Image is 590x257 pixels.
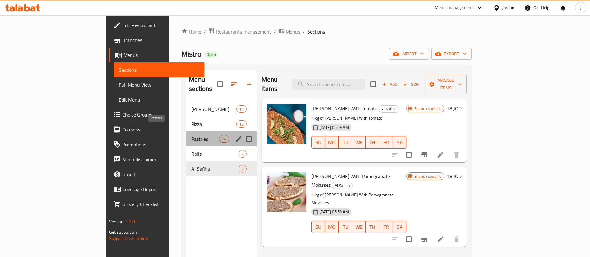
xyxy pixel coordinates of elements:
[119,81,200,89] span: Full Menu View
[447,104,462,113] h6: 18 JOD
[332,182,353,189] div: Al Safiha
[239,151,246,157] span: 2
[236,105,246,113] div: items
[325,221,339,233] button: MO
[122,126,200,133] span: Coupons
[242,77,257,92] button: Add section
[125,218,135,226] span: 1.0.0
[109,137,205,152] a: Promotions
[186,161,256,176] div: Al Safiha2
[186,131,256,146] div: Pastries14edit
[303,28,305,35] li: /
[292,79,365,90] input: search
[412,106,444,112] span: Branch specific
[580,4,581,11] span: J
[400,80,425,89] span: Sort items
[314,138,323,147] span: SU
[109,122,205,137] a: Coupons
[352,221,366,233] button: WE
[109,33,205,48] a: Branches
[219,136,229,142] span: 14
[417,232,432,247] button: Branch-specific-item
[109,167,205,182] a: Upsell
[114,77,205,92] a: Full Menu View
[382,223,391,232] span: FR
[122,186,200,193] span: Coverage Report
[191,135,219,143] span: Pastries
[355,223,363,232] span: WE
[402,80,422,89] button: Sort
[317,209,351,215] span: [DATE] 05:59 AM
[191,165,239,172] span: Al Safiha
[109,228,138,236] span: Get support on:
[447,172,462,181] h6: 18 JOD
[311,104,377,113] span: [PERSON_NAME] With Tomato
[123,51,200,59] span: Menus
[341,138,350,147] span: TU
[389,48,429,60] button: import
[267,104,306,144] img: Shami Safiha With Tomato
[449,232,464,247] button: delete
[239,150,246,158] div: items
[332,182,352,189] span: Al Safiha
[191,150,239,158] span: Rolls
[109,107,205,122] a: Choice Groups
[311,221,325,233] button: SU
[311,114,407,122] p: 1 kg of [PERSON_NAME] With Tomato
[186,146,256,161] div: Rolls2
[339,221,352,233] button: TU
[119,96,200,103] span: Edit Menu
[367,78,380,91] span: Select section
[425,75,467,94] button: Manage items
[122,111,200,118] span: Choice Groups
[234,134,244,144] button: edit
[274,28,276,35] li: /
[114,92,205,107] a: Edit Menu
[380,80,400,89] button: Add
[311,172,390,190] span: [PERSON_NAME] With Pomegranate Molasses
[267,172,306,212] img: Shami Safiha With Pomegranate Molasses
[431,48,472,60] button: export
[395,223,404,232] span: SA
[402,148,416,161] span: Select to update
[341,223,350,232] span: TU
[216,28,271,35] span: Restaurants management
[191,105,236,113] div: Mojanat Sabahyeh
[368,138,377,147] span: TH
[402,233,416,246] span: Select to update
[237,121,246,127] span: 15
[181,28,472,36] nav: breadcrumb
[325,136,339,149] button: MO
[109,152,205,167] a: Menu disclaimer
[502,4,514,11] div: Jordan
[114,62,205,77] a: Sections
[393,221,406,233] button: SA
[339,136,352,149] button: TU
[119,66,200,74] span: Sections
[379,105,399,112] span: Al Safiha
[204,51,218,58] div: Open
[437,151,444,158] a: Edit menu item
[122,171,200,178] span: Upsell
[404,81,421,88] span: Sort
[368,223,377,232] span: TH
[355,138,363,147] span: WE
[311,191,407,207] p: 1 kg of [PERSON_NAME] With Pomegranate Molasses
[352,136,366,149] button: WE
[366,221,379,233] button: TH
[109,197,205,212] a: Grocery Checklist
[239,165,246,172] div: items
[109,48,205,62] a: Menus
[286,28,300,35] span: Menus
[191,120,236,128] span: Pizza
[204,52,218,57] span: Open
[417,147,432,162] button: Branch-specific-item
[122,21,200,29] span: Edit Restaurant
[204,28,206,35] li: /
[109,218,124,226] span: Version:
[214,78,227,91] span: Select all sections
[314,223,323,232] span: SU
[328,138,336,147] span: MO
[122,200,200,208] span: Grocery Checklist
